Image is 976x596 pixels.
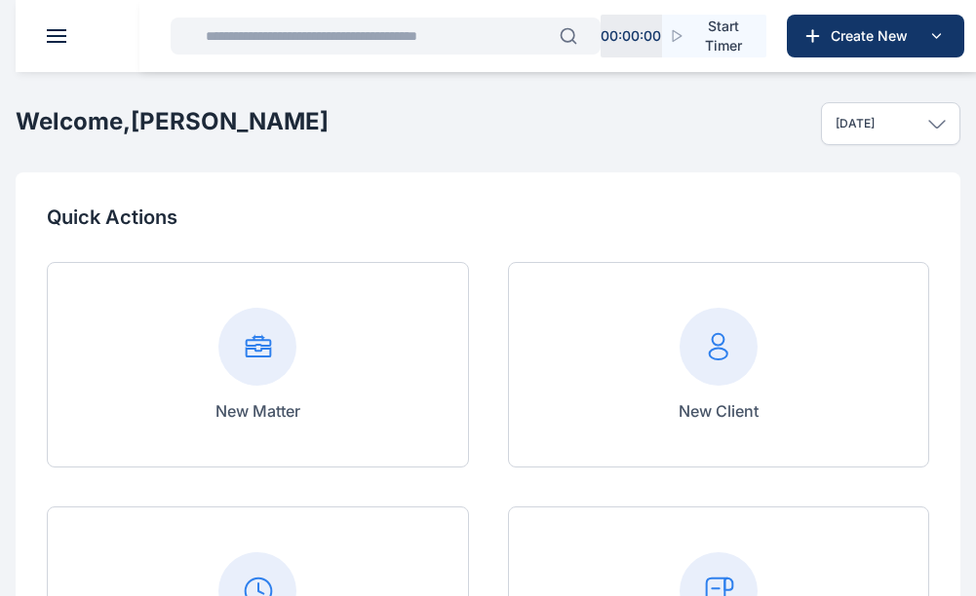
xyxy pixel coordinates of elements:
p: New Client [679,399,759,423]
p: New Matter [215,399,300,423]
span: Create New [823,26,924,46]
p: [DATE] [836,116,875,131]
h2: Welcome, [PERSON_NAME] [16,106,329,137]
p: Quick Actions [47,204,929,231]
button: Start Timer [662,15,766,57]
button: Create New [787,15,964,57]
span: Start Timer [696,17,751,56]
p: 00 : 00 : 00 [601,26,661,46]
